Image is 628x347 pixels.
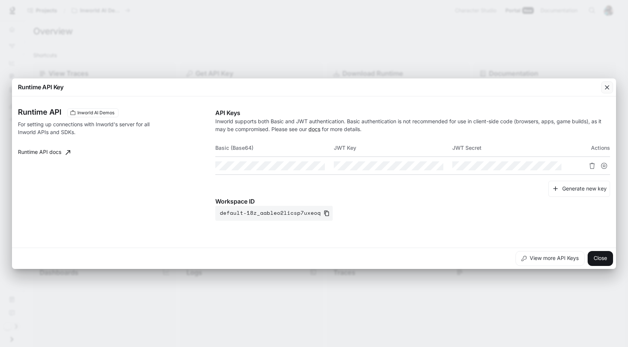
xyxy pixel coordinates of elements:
[215,108,610,117] p: API Keys
[215,197,610,206] p: Workspace ID
[215,139,334,157] th: Basic (Base64)
[515,251,585,266] button: View more API Keys
[15,145,73,160] a: Runtime API docs
[18,108,61,116] h3: Runtime API
[215,206,333,221] button: default-18z_aableo2licsp7uxeoq
[308,126,320,132] a: docs
[215,117,610,133] p: Inworld supports both Basic and JWT authentication. Basic authentication is not recommended for u...
[598,160,610,172] button: Suspend API key
[18,120,161,136] p: For setting up connections with Inworld's server for all Inworld APIs and SDKs.
[588,251,613,266] button: Close
[570,139,610,157] th: Actions
[67,108,118,117] div: These keys will apply to your current workspace only
[452,139,571,157] th: JWT Secret
[18,83,64,92] p: Runtime API Key
[334,139,452,157] th: JWT Key
[74,109,117,116] span: Inworld AI Demos
[586,160,598,172] button: Delete API key
[548,181,610,197] button: Generate new key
